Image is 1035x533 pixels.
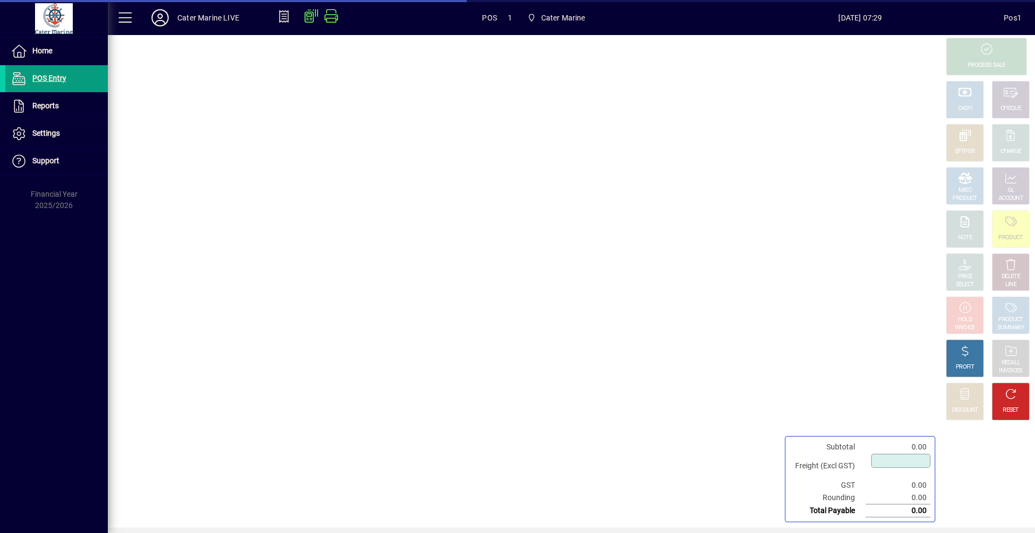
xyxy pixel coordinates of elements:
div: CHEQUE [1000,105,1021,113]
div: ACCOUNT [998,195,1023,203]
span: Support [32,156,59,165]
div: EFTPOS [955,148,975,156]
div: INVOICE [955,324,975,332]
span: Settings [32,129,60,137]
a: Settings [5,120,108,147]
div: Pos1 [1004,9,1022,26]
div: RESET [1003,406,1019,414]
span: 1 [508,9,512,26]
td: 0.00 [866,504,930,517]
div: MISC [958,186,971,195]
span: Cater Marine [523,8,590,27]
div: RECALL [1002,359,1020,367]
span: Home [32,46,52,55]
a: Support [5,148,108,175]
div: HOLD [958,316,972,324]
div: PRODUCT [998,234,1023,242]
span: Reports [32,101,59,110]
td: Total Payable [790,504,866,517]
div: GL [1008,186,1015,195]
a: Home [5,38,108,65]
div: PROFIT [956,363,974,371]
div: INVOICES [999,367,1022,375]
td: GST [790,479,866,492]
span: POS Entry [32,74,66,82]
div: CASH [958,105,972,113]
td: 0.00 [866,479,930,492]
div: NOTE [958,234,972,242]
td: Subtotal [790,441,866,453]
div: DISCOUNT [952,406,978,414]
div: SUMMARY [997,324,1024,332]
td: 0.00 [866,492,930,504]
span: [DATE] 07:29 [717,9,1004,26]
a: Reports [5,93,108,120]
button: Profile [143,8,177,27]
td: Freight (Excl GST) [790,453,866,479]
div: PRODUCT [998,316,1023,324]
span: POS [482,9,497,26]
span: Cater Marine [541,9,585,26]
td: 0.00 [866,441,930,453]
div: PROCESS SALE [968,61,1005,70]
div: LINE [1005,281,1016,289]
div: Cater Marine LIVE [177,9,239,26]
div: SELECT [956,281,975,289]
td: Rounding [790,492,866,504]
div: PRICE [958,273,972,281]
div: CHARGE [1000,148,1022,156]
div: DELETE [1002,273,1020,281]
div: PRODUCT [953,195,977,203]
